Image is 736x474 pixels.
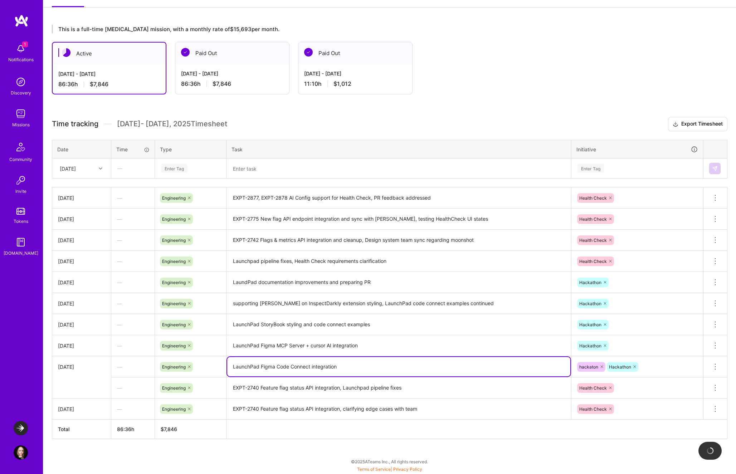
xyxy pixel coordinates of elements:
[111,231,155,250] div: —
[58,321,105,328] div: [DATE]
[14,421,28,435] img: LaunchDarkly: Experimentation Delivery Team
[53,43,166,64] div: Active
[16,208,25,215] img: tokens
[11,89,31,97] div: Discovery
[117,119,227,128] span: [DATE] - [DATE] , 2025 Timesheet
[12,445,30,460] a: User Avatar
[58,80,160,88] div: 86:36 h
[579,406,607,412] span: Health Check
[162,343,186,348] span: Engineering
[52,25,677,33] div: This is a full-time [MEDICAL_DATA] mission, with a monthly rate of $15,693 per month.
[111,252,155,271] div: —
[111,294,155,313] div: —
[43,453,736,470] div: © 2025 ATeams Inc., All rights reserved.
[162,216,186,222] span: Engineering
[579,195,607,201] span: Health Check
[58,215,105,223] div: [DATE]
[175,42,289,64] div: Paid Out
[60,165,76,172] div: [DATE]
[357,466,422,472] span: |
[304,80,406,88] div: 11:10 h
[304,70,406,77] div: [DATE] - [DATE]
[673,121,678,128] i: icon Download
[579,322,601,327] span: Hackathon
[111,357,155,376] div: —
[668,117,727,131] button: Export Timesheet
[579,301,601,306] span: Hackathon
[712,166,718,171] img: Submit
[304,48,313,57] img: Paid Out
[227,336,570,356] textarea: LaunchPad Figma MCP Server + cursor AI integration
[111,273,155,292] div: —
[111,400,155,419] div: —
[58,70,160,78] div: [DATE] - [DATE]
[111,210,155,229] div: —
[52,119,98,128] span: Time tracking
[58,405,105,413] div: [DATE]
[52,420,111,439] th: Total
[213,80,231,88] span: $7,846
[12,138,29,156] img: Community
[181,48,190,57] img: Paid Out
[111,315,155,334] div: —
[162,195,186,201] span: Engineering
[52,140,111,158] th: Date
[58,236,105,244] div: [DATE]
[99,167,102,170] i: icon Chevron
[9,156,32,163] div: Community
[609,364,631,370] span: Hackathon
[4,249,38,257] div: [DOMAIN_NAME]
[227,188,570,208] textarea: EXPT-2877, EXPT-2878 AI Config support for Health Check, PR feedback addressed
[111,189,155,207] div: —
[12,421,30,435] a: LaunchDarkly: Experimentation Delivery Team
[579,280,601,285] span: Hackathon
[14,41,28,56] img: bell
[111,420,155,439] th: 86:36h
[58,258,105,265] div: [DATE]
[58,363,105,371] div: [DATE]
[14,14,29,27] img: logo
[15,187,26,195] div: Invite
[162,238,186,243] span: Engineering
[58,342,105,350] div: [DATE]
[111,378,155,397] div: —
[162,259,186,264] span: Engineering
[58,300,105,307] div: [DATE]
[706,446,715,455] img: loading
[58,194,105,202] div: [DATE]
[161,163,187,174] div: Enter Tag
[579,216,607,222] span: Health Check
[227,251,570,271] textarea: Launchpad pipeline fixes, Health Check requirements clarification
[155,420,226,439] th: $7,846
[577,163,604,174] div: Enter Tag
[579,259,607,264] span: Health Check
[8,56,34,63] div: Notifications
[14,75,28,89] img: discovery
[14,235,28,249] img: guide book
[62,48,70,57] img: Active
[116,146,150,153] div: Time
[298,42,412,64] div: Paid Out
[162,322,186,327] span: Engineering
[14,107,28,121] img: teamwork
[58,279,105,286] div: [DATE]
[162,385,186,391] span: Engineering
[227,273,570,292] textarea: LaundPad documentation improvements and preparing PR
[226,140,571,158] th: Task
[393,466,422,472] a: Privacy Policy
[576,145,698,153] div: Initiative
[22,41,28,47] span: 1
[14,445,28,460] img: User Avatar
[579,343,601,348] span: Hackathon
[227,399,570,419] textarea: EXPT-2740 Feature flag status API integration, clarifying edge cases with team
[227,378,570,398] textarea: EXPT-2740 Feature flag status API integration, Launchpad pipeline fixes
[181,70,283,77] div: [DATE] - [DATE]
[111,336,155,355] div: —
[14,218,28,225] div: Tokens
[14,173,28,187] img: Invite
[162,364,186,370] span: Engineering
[112,159,154,178] div: —
[90,80,108,88] span: $7,846
[181,80,283,88] div: 86:36 h
[12,121,30,128] div: Missions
